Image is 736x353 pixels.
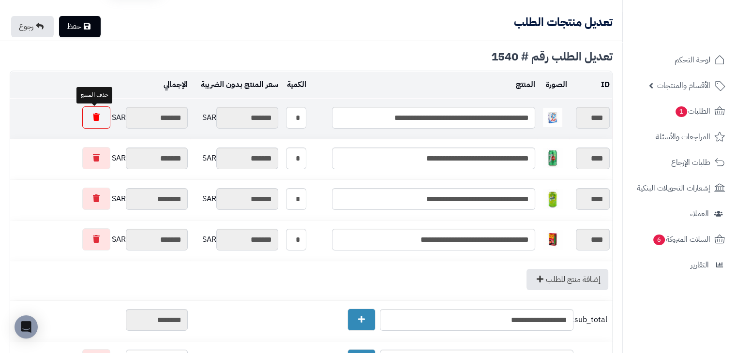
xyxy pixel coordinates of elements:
span: طلبات الإرجاع [671,156,710,169]
div: SAR [193,188,278,210]
img: logo-2.png [670,24,727,44]
div: SAR [193,107,278,129]
a: إشعارات التحويلات البنكية [629,176,730,200]
span: sub_total: [576,314,607,325]
div: SAR [13,228,188,250]
a: المراجعات والأسئلة [629,125,730,148]
span: التقارير [691,258,709,272]
span: الطلبات [675,104,710,118]
a: لوحة التحكم [629,48,730,72]
div: SAR [13,188,188,210]
div: Open Intercom Messenger [15,315,38,338]
a: حفظ [59,16,101,37]
a: الطلبات1 [629,100,730,123]
a: العملاء [629,202,730,225]
a: السلات المتروكة6 [629,228,730,251]
span: السلات المتروكة [652,233,710,246]
img: 1748071393-8de05d7b-fa8c-4486-b5bb-627122c7-40x40.jpg [543,230,562,249]
span: 1 [676,106,687,117]
div: SAR [13,106,188,129]
img: 1747540602-UsMwFj3WdUIJzISPTZ6ZIXs6lgAaNT6J-40x40.jpg [543,148,562,168]
td: المنتج [309,72,538,98]
span: العملاء [690,207,709,221]
a: التقارير [629,253,730,277]
span: المراجعات والأسئلة [656,130,710,144]
span: لوحة التحكم [675,53,710,67]
td: الإجمالي [10,72,190,98]
b: تعديل منتجات الطلب [514,14,613,31]
a: رجوع [11,16,54,37]
div: SAR [13,147,188,169]
span: 6 [653,235,665,245]
td: ID [570,72,612,98]
span: إشعارات التحويلات البنكية [637,181,710,195]
img: 1747484883-03192022224111623631d7ab2d7-40x40.jpg [543,108,562,127]
span: الأقسام والمنتجات [657,79,710,92]
div: حذف المنتج [76,87,112,103]
div: تعديل الطلب رقم # 1540 [10,51,613,62]
td: الكمية [281,72,308,98]
div: SAR [193,229,278,250]
a: طلبات الإرجاع [629,151,730,174]
a: إضافة منتج للطلب [526,269,608,290]
td: سعر المنتج بدون الضريبة [190,72,281,98]
td: الصورة [538,72,570,98]
img: 1747566452-bf88d184-d280-4ea7-9331-9e3669ef-40x40.jpg [543,189,562,208]
div: SAR [193,147,278,169]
